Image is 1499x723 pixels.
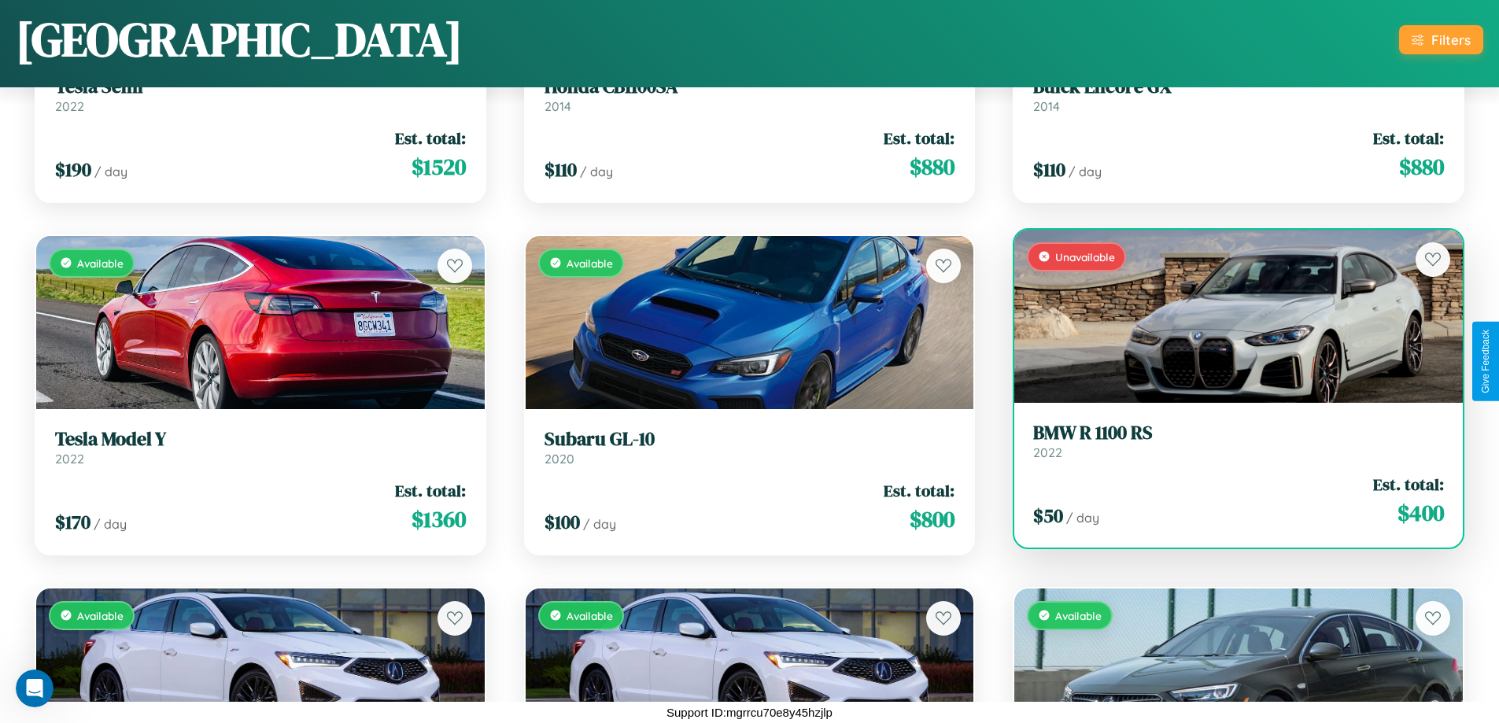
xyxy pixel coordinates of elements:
span: / day [1066,510,1099,526]
span: 2022 [1033,444,1062,460]
span: $ 880 [1399,151,1444,183]
span: $ 110 [1033,157,1065,183]
span: / day [94,164,127,179]
span: / day [94,516,127,532]
h3: BMW R 1100 RS [1033,422,1444,444]
a: Tesla Model Y2022 [55,428,466,467]
span: Est. total: [395,127,466,149]
h1: [GEOGRAPHIC_DATA] [16,7,463,72]
span: $ 190 [55,157,91,183]
h3: Honda CB1100SA [545,76,955,98]
span: Available [1055,609,1102,622]
h3: Buick Encore GX [1033,76,1444,98]
span: $ 400 [1397,497,1444,529]
span: Est. total: [884,127,954,149]
a: Buick Encore GX2014 [1033,76,1444,114]
span: Est. total: [1373,473,1444,496]
span: $ 800 [910,504,954,535]
span: 2014 [545,98,571,114]
span: $ 1520 [412,151,466,183]
a: Honda CB1100SA2014 [545,76,955,114]
span: $ 110 [545,157,577,183]
div: Filters [1431,31,1471,48]
span: Available [567,256,613,270]
span: Est. total: [884,479,954,502]
span: Available [567,609,613,622]
span: $ 1360 [412,504,466,535]
a: Tesla Semi2022 [55,76,466,114]
span: Available [77,609,124,622]
span: Unavailable [1055,250,1115,264]
span: / day [583,516,616,532]
span: Available [77,256,124,270]
h3: Subaru GL-10 [545,428,955,451]
span: $ 170 [55,509,90,535]
span: 2020 [545,451,574,467]
span: $ 100 [545,509,580,535]
span: 2014 [1033,98,1060,114]
div: Give Feedback [1480,330,1491,393]
a: BMW R 1100 RS2022 [1033,422,1444,460]
span: / day [580,164,613,179]
span: Est. total: [395,479,466,502]
iframe: Intercom live chat [16,670,54,707]
button: Filters [1399,25,1483,54]
a: Subaru GL-102020 [545,428,955,467]
span: 2022 [55,98,84,114]
span: $ 50 [1033,503,1063,529]
span: / day [1069,164,1102,179]
span: 2022 [55,451,84,467]
span: $ 880 [910,151,954,183]
h3: Tesla Model Y [55,428,466,451]
span: Est. total: [1373,127,1444,149]
h3: Tesla Semi [55,76,466,98]
p: Support ID: mgrrcu70e8y45hzjlp [666,702,833,723]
